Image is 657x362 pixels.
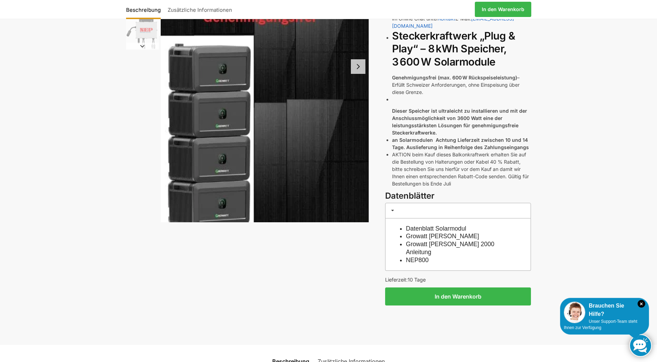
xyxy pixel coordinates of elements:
[438,16,455,21] a: Kontakt
[564,302,585,323] img: Customer service
[392,29,531,69] h2: Steckerkraftwerk „Plug & Play“ – 8 kWh Speicher, 3 600 W Solarmodule
[126,1,164,18] a: Beschreibung
[385,190,531,202] h3: Datenblätter
[564,319,637,330] span: Unser Support-Team steht Ihnen zur Verfügung
[406,233,479,240] a: Growatt [PERSON_NAME]
[564,302,645,318] div: Brauchen Sie Hilfe?
[392,137,529,150] strong: an Solarmodulen Achtung Lieferzeit zwischen 10 und 14 Tage. Auslieferung in Reihenfolge des Zahlu...
[392,16,514,29] a: [EMAIL_ADDRESS][DOMAIN_NAME]
[392,151,531,187] li: AKTION beim Kauf dieses Balkonkraftwerk erhalten Sie auf die Bestellung von Halterungen oder Kabe...
[406,241,494,256] a: Growatt [PERSON_NAME] 2000 Anleitung
[384,310,532,329] iframe: Sicherer Rahmen für schnelle Bezahlvorgänge
[638,300,645,308] i: Schließen
[392,108,527,136] strong: Dieser Speicher ist ultraleicht zu installieren und mit der Anschlussmöglichkeit von 3600 Watt ei...
[406,225,466,232] a: Datenblatt Solarmodul
[126,43,159,50] button: Next slide
[164,1,236,18] a: Zusätzliche Informationen
[408,277,426,283] span: 10 Tage
[124,15,159,50] li: 4 / 4
[392,75,517,80] strong: Genehmigungsfrei (max. 600 W Rückspeiseleistung)
[385,277,426,283] span: Lieferzeit:
[392,74,531,96] p: – Erfüllt Schweizer Anforderungen, ohne Einspeisung über diese Grenze.
[126,16,159,49] img: NEP_800
[385,287,531,305] button: In den Warenkorb
[351,59,365,74] button: Next slide
[406,257,429,264] a: NEP800
[475,2,531,17] a: In den Warenkorb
